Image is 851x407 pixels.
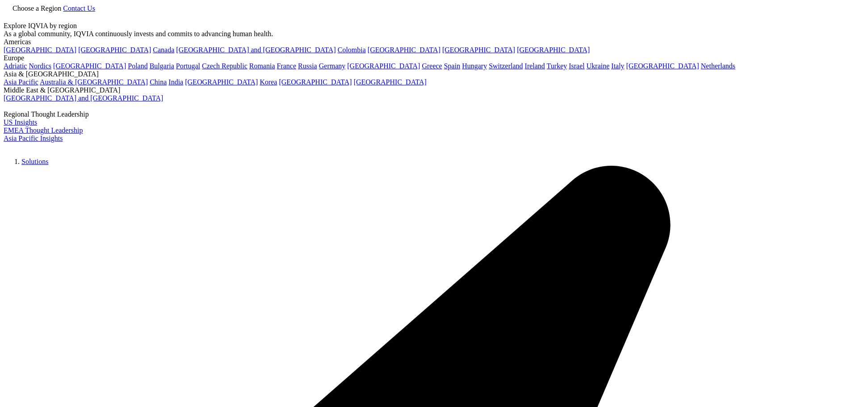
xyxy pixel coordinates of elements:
a: [GEOGRAPHIC_DATA] [368,46,440,54]
a: [GEOGRAPHIC_DATA] [626,62,699,70]
a: Italy [611,62,624,70]
a: Ireland [525,62,545,70]
a: Nordics [29,62,51,70]
a: [GEOGRAPHIC_DATA] [185,78,258,86]
a: Poland [128,62,147,70]
a: Ukraine [587,62,610,70]
a: Netherlands [701,62,735,70]
a: [GEOGRAPHIC_DATA] [78,46,151,54]
a: France [277,62,297,70]
div: Americas [4,38,847,46]
a: Bulgaria [150,62,174,70]
a: Hungary [462,62,487,70]
div: Middle East & [GEOGRAPHIC_DATA] [4,86,847,94]
a: [GEOGRAPHIC_DATA] and [GEOGRAPHIC_DATA] [4,94,163,102]
a: Germany [319,62,346,70]
div: As a global community, IQVIA continuously invests and commits to advancing human health. [4,30,847,38]
a: India [168,78,183,86]
a: Colombia [338,46,366,54]
a: EMEA Thought Leadership [4,126,83,134]
div: Europe [4,54,847,62]
a: [GEOGRAPHIC_DATA] [279,78,352,86]
a: Canada [153,46,174,54]
a: Adriatic [4,62,27,70]
a: US Insights [4,118,37,126]
a: China [150,78,167,86]
a: Portugal [176,62,200,70]
div: Regional Thought Leadership [4,110,847,118]
a: Asia Pacific Insights [4,134,63,142]
a: Switzerland [489,62,523,70]
a: Greece [422,62,442,70]
a: Romania [249,62,275,70]
a: Solutions [21,158,48,165]
div: Explore IQVIA by region [4,22,847,30]
a: Korea [260,78,277,86]
a: [GEOGRAPHIC_DATA] and [GEOGRAPHIC_DATA] [176,46,335,54]
div: Asia & [GEOGRAPHIC_DATA] [4,70,847,78]
a: Turkey [547,62,567,70]
a: [GEOGRAPHIC_DATA] [517,46,590,54]
a: [GEOGRAPHIC_DATA] [442,46,515,54]
span: Choose a Region [13,4,61,12]
a: [GEOGRAPHIC_DATA] [354,78,427,86]
a: Russia [298,62,317,70]
a: Australia & [GEOGRAPHIC_DATA] [40,78,148,86]
a: [GEOGRAPHIC_DATA] [347,62,420,70]
a: Czech Republic [202,62,247,70]
a: [GEOGRAPHIC_DATA] [53,62,126,70]
a: [GEOGRAPHIC_DATA] [4,46,76,54]
a: Asia Pacific [4,78,38,86]
a: Spain [444,62,460,70]
a: Israel [569,62,585,70]
a: Contact Us [63,4,95,12]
